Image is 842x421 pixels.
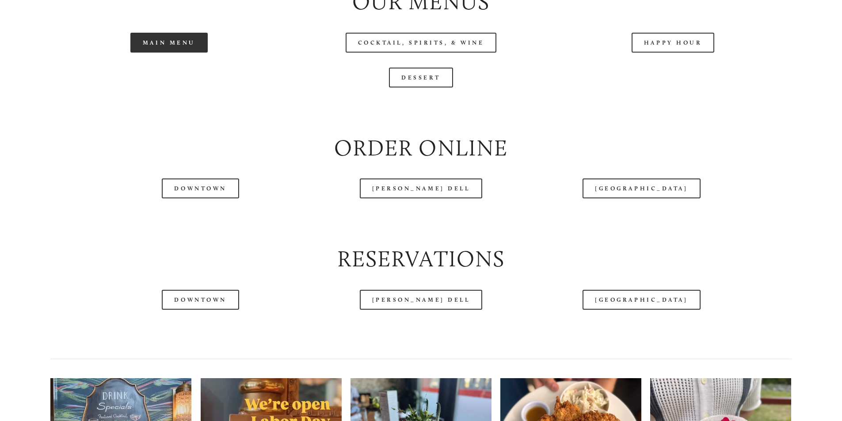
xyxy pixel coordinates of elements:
[583,290,700,310] a: [GEOGRAPHIC_DATA]
[162,178,239,198] a: Downtown
[389,68,453,87] a: Dessert
[360,290,483,310] a: [PERSON_NAME] Dell
[50,243,791,275] h2: Reservations
[360,178,483,198] a: [PERSON_NAME] Dell
[162,290,239,310] a: Downtown
[50,133,791,164] h2: Order Online
[583,178,700,198] a: [GEOGRAPHIC_DATA]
